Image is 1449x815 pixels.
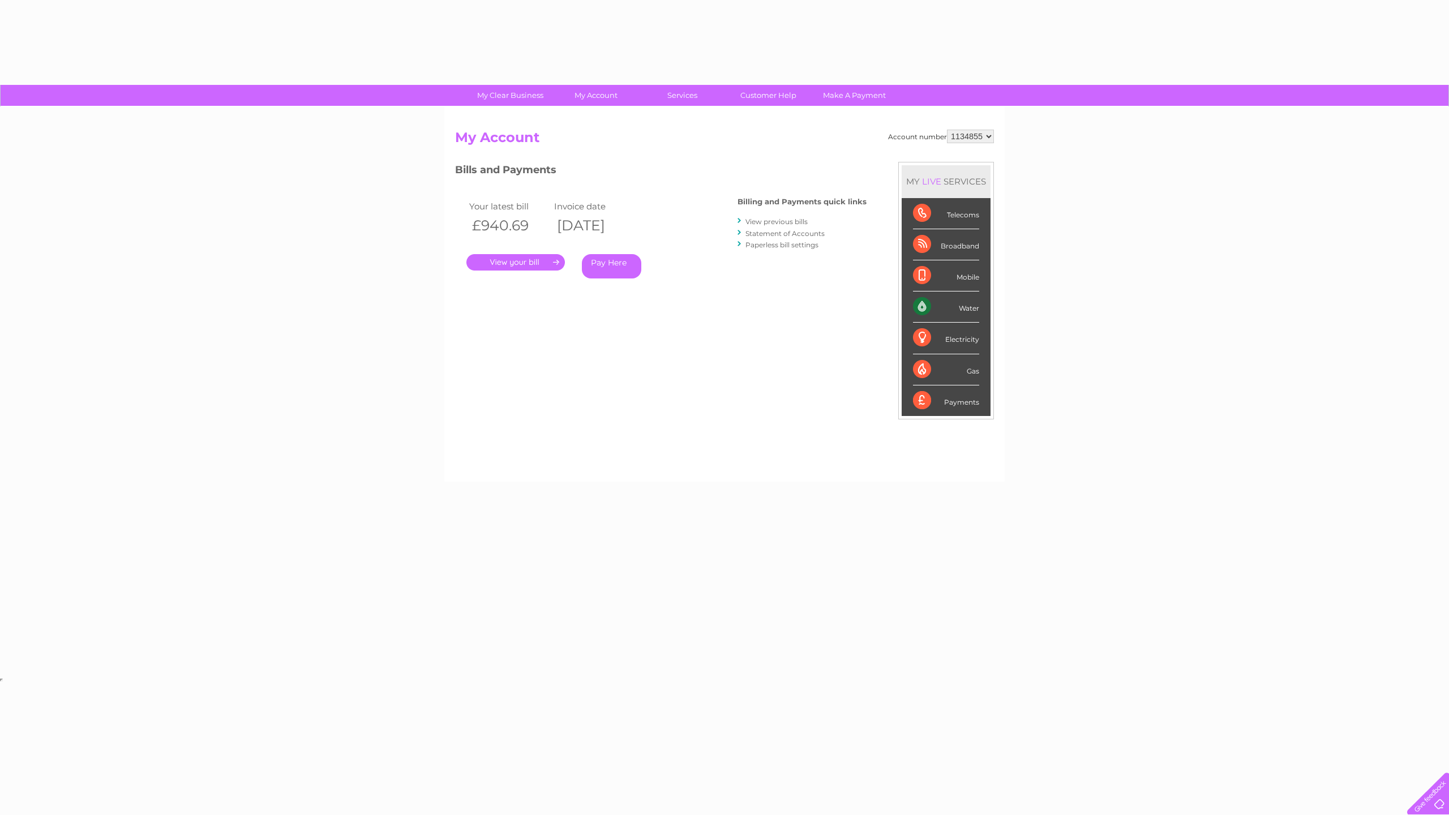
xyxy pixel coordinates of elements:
td: Your latest bill [466,199,551,214]
th: [DATE] [551,214,636,237]
a: Services [636,85,729,106]
div: Payments [913,385,979,416]
a: . [466,254,565,271]
h4: Billing and Payments quick links [738,198,867,206]
div: MY SERVICES [902,165,991,198]
div: Telecoms [913,198,979,229]
h3: Bills and Payments [455,162,867,182]
a: Paperless bill settings [745,241,818,249]
td: Invoice date [551,199,636,214]
div: LIVE [920,176,944,187]
a: Statement of Accounts [745,229,825,238]
div: Mobile [913,260,979,291]
div: Water [913,291,979,323]
a: My Account [550,85,643,106]
a: Customer Help [722,85,815,106]
div: Broadband [913,229,979,260]
a: View previous bills [745,217,808,226]
a: Pay Here [582,254,641,278]
div: Account number [888,130,994,143]
div: Electricity [913,323,979,354]
th: £940.69 [466,214,551,237]
h2: My Account [455,130,994,151]
a: My Clear Business [464,85,557,106]
div: Gas [913,354,979,385]
a: Make A Payment [808,85,901,106]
